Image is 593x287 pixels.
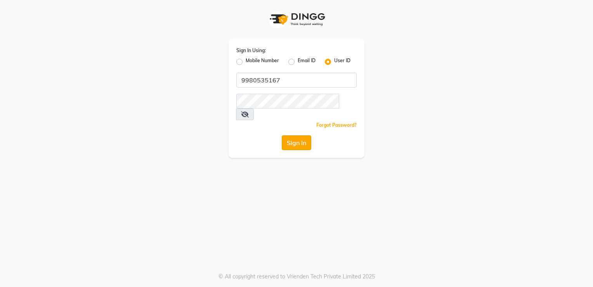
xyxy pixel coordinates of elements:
[236,47,266,54] label: Sign In Using:
[236,94,339,108] input: Username
[316,122,357,128] a: Forgot Password?
[236,73,357,87] input: Username
[265,8,328,31] img: logo1.svg
[246,57,279,66] label: Mobile Number
[282,135,311,150] button: Sign In
[334,57,350,66] label: User ID
[298,57,316,66] label: Email ID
